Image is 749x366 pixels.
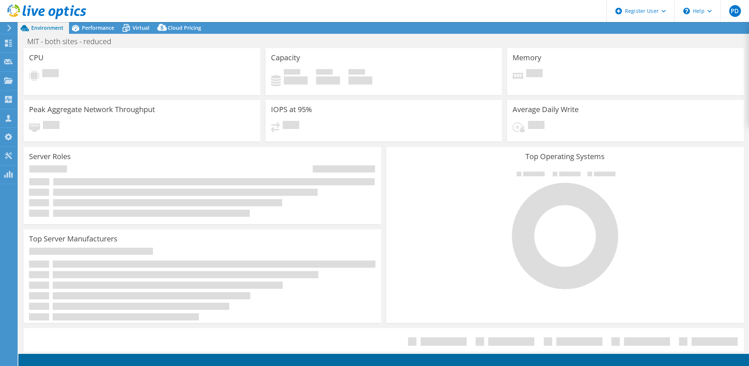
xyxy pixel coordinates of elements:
h4: 0 GiB [284,76,308,85]
h3: Top Server Manufacturers [29,235,117,243]
h3: Capacity [271,54,300,62]
span: Pending [526,69,543,79]
span: Pending [42,69,59,79]
span: Total [348,69,365,76]
h3: IOPS at 95% [271,105,312,114]
h3: CPU [29,54,44,62]
h4: 0 GiB [348,76,372,85]
span: Performance [82,24,114,31]
h3: Top Operating Systems [392,152,738,161]
h3: Average Daily Write [513,105,579,114]
h3: Peak Aggregate Network Throughput [29,105,155,114]
svg: \n [683,8,690,14]
h4: 0 GiB [316,76,340,85]
h3: Memory [513,54,541,62]
span: Environment [31,24,64,31]
h3: Server Roles [29,152,71,161]
h1: MIT - both sites - reduced [24,37,123,46]
span: Pending [283,121,299,131]
span: Pending [528,121,544,131]
span: Used [284,69,300,76]
span: Cloud Pricing [168,24,201,31]
span: PD [729,5,741,17]
span: Virtual [133,24,149,31]
span: Free [316,69,333,76]
span: Pending [43,121,59,131]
